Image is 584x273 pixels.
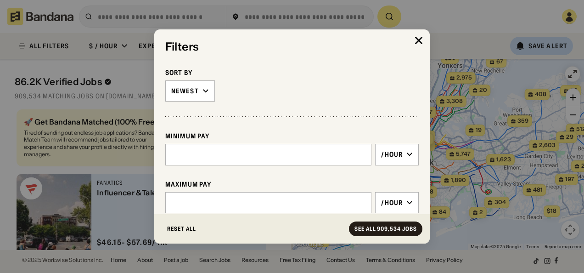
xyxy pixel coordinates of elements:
div: /hour [381,150,403,159]
div: Maximum Pay [165,180,419,188]
div: Sort By [165,68,419,77]
div: Newest [171,87,199,95]
div: Filters [165,40,419,54]
div: Minimum Pay [165,132,419,140]
div: See all 909,534 jobs [354,226,417,232]
div: Reset All [167,226,196,232]
div: /hour [381,199,403,207]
